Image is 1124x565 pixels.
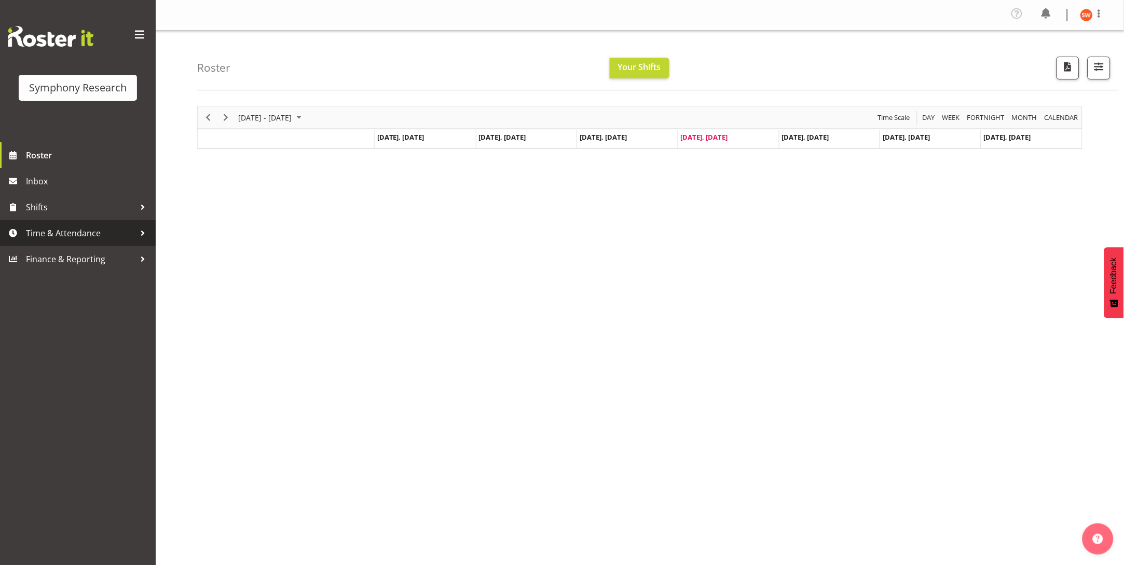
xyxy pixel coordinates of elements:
span: Inbox [26,173,150,189]
button: Download a PDF of the roster according to the set date range. [1057,57,1079,79]
span: [DATE], [DATE] [984,132,1031,142]
button: Fortnight [966,111,1007,124]
div: Next [217,106,235,128]
img: shannon-whelan11890.jpg [1080,9,1093,21]
span: Day [922,111,936,124]
div: Previous [199,106,217,128]
span: calendar [1044,111,1079,124]
button: Timeline Day [921,111,937,124]
span: Feedback [1109,258,1119,294]
h4: Roster [197,62,230,74]
button: Next [219,111,233,124]
span: [DATE] - [DATE] [237,111,293,124]
button: Filter Shifts [1088,57,1111,79]
button: Month [1043,111,1080,124]
img: help-xxl-2.png [1093,534,1103,544]
button: Time Scale [876,111,912,124]
span: Time Scale [877,111,911,124]
button: Timeline Month [1010,111,1039,124]
span: Fortnight [966,111,1006,124]
img: Rosterit website logo [8,26,93,47]
div: Symphony Research [29,80,127,96]
span: [DATE], [DATE] [883,132,930,142]
span: Finance & Reporting [26,251,135,267]
button: Your Shifts [610,58,669,78]
span: [DATE], [DATE] [377,132,424,142]
div: Timeline Week of September 11, 2025 [197,106,1082,149]
span: Time & Attendance [26,225,135,241]
span: [DATE], [DATE] [681,132,728,142]
span: Shifts [26,199,135,215]
span: [DATE], [DATE] [580,132,627,142]
span: Your Shifts [618,61,661,73]
span: Week [941,111,961,124]
button: Previous [201,111,215,124]
button: Timeline Week [941,111,962,124]
span: [DATE], [DATE] [479,132,526,142]
span: Month [1011,111,1038,124]
button: Feedback - Show survey [1104,247,1124,318]
button: September 08 - 14, 2025 [237,111,306,124]
span: Roster [26,147,150,163]
span: [DATE], [DATE] [782,132,829,142]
